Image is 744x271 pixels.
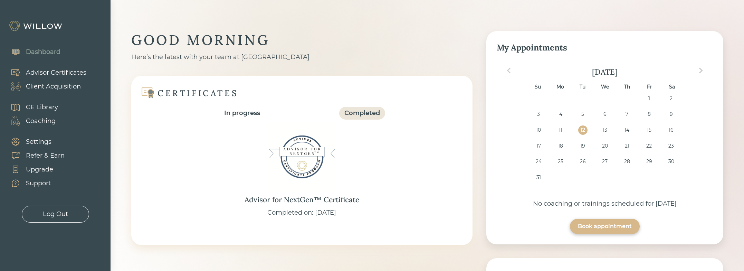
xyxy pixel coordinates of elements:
a: Advisor Certificates [3,66,86,80]
div: Choose Monday, August 18th, 2025 [556,141,565,151]
div: Client Acquisition [26,82,81,91]
div: Choose Thursday, August 7th, 2025 [622,110,632,119]
div: Here’s the latest with your team at [GEOGRAPHIC_DATA] [131,53,473,62]
div: Coaching [26,116,56,126]
div: Book appointment [578,222,632,231]
div: Choose Tuesday, August 12th, 2025 [578,125,588,135]
div: Support [26,179,51,188]
div: Choose Monday, August 11th, 2025 [556,125,565,135]
a: Refer & Earn [3,149,65,162]
div: Choose Monday, August 4th, 2025 [556,110,565,119]
div: Choose Wednesday, August 20th, 2025 [600,141,610,151]
div: Choose Sunday, August 24th, 2025 [534,157,543,166]
div: Choose Wednesday, August 13th, 2025 [600,125,610,135]
div: Choose Saturday, August 16th, 2025 [666,125,676,135]
div: Choose Saturday, August 2nd, 2025 [666,94,676,103]
img: Willow [9,20,64,31]
div: Choose Friday, August 22nd, 2025 [644,141,654,151]
div: Fr [645,82,654,92]
div: Completed on: [DATE] [267,208,336,217]
div: Choose Thursday, August 28th, 2025 [622,157,632,166]
div: GOOD MORNING [131,31,473,49]
div: Log Out [43,209,68,219]
div: Settings [26,137,51,147]
div: Choose Wednesday, August 6th, 2025 [600,110,610,119]
div: In progress [224,109,260,118]
div: Choose Friday, August 29th, 2025 [644,157,654,166]
div: Choose Friday, August 8th, 2025 [644,110,654,119]
a: Client Acquisition [3,80,86,93]
div: Choose Tuesday, August 26th, 2025 [578,157,588,166]
div: Choose Thursday, August 14th, 2025 [622,125,632,135]
a: Coaching [3,114,58,128]
div: Advisor for NextGen™ Certificate [245,194,359,205]
div: CERTIFICATES [158,88,238,99]
div: Mo [555,82,565,92]
div: Choose Friday, August 15th, 2025 [644,125,654,135]
div: Th [622,82,632,92]
div: Choose Saturday, August 23rd, 2025 [666,141,676,151]
div: Choose Saturday, August 30th, 2025 [666,157,676,166]
div: Choose Sunday, August 17th, 2025 [534,141,543,151]
img: Advisor for NextGen™ Certificate Badge [267,122,336,191]
div: Choose Monday, August 25th, 2025 [556,157,565,166]
div: We [600,82,610,92]
div: My Appointments [497,41,713,54]
div: Choose Tuesday, August 5th, 2025 [578,110,588,119]
div: Tu [578,82,587,92]
a: Dashboard [3,45,60,59]
a: Upgrade [3,162,65,176]
div: [DATE] [497,67,713,77]
div: Sa [667,82,677,92]
div: Choose Sunday, August 31st, 2025 [534,173,543,182]
div: Dashboard [26,47,60,57]
div: Choose Tuesday, August 19th, 2025 [578,141,588,151]
a: CE Library [3,100,58,114]
div: Su [533,82,542,92]
button: Next Month [695,65,706,76]
button: Previous Month [503,65,514,76]
div: Choose Thursday, August 21st, 2025 [622,141,632,151]
div: month 2025-08 [499,94,711,188]
div: Choose Wednesday, August 27th, 2025 [600,157,610,166]
div: CE Library [26,103,58,112]
div: Choose Sunday, August 10th, 2025 [534,125,543,135]
div: Upgrade [26,165,53,174]
div: Choose Sunday, August 3rd, 2025 [534,110,543,119]
div: Completed [344,109,380,118]
a: Settings [3,135,65,149]
div: Choose Saturday, August 9th, 2025 [666,110,676,119]
div: Refer & Earn [26,151,65,160]
div: Choose Friday, August 1st, 2025 [644,94,654,103]
div: Advisor Certificates [26,68,86,77]
div: No coaching or trainings scheduled for [DATE] [497,199,713,208]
